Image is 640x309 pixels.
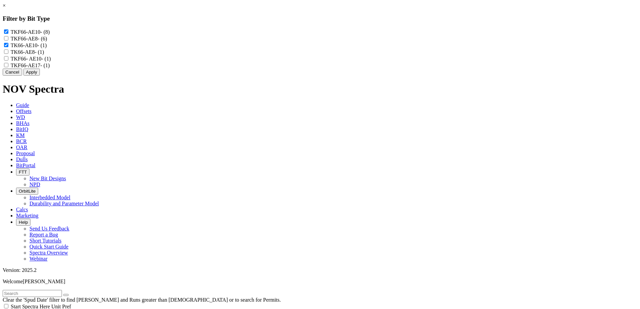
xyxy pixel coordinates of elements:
[29,244,68,249] a: Quick Start Guide
[11,29,50,35] label: TKF66-AE10
[11,63,50,68] label: TKF66-AE17
[16,120,29,126] span: BHAs
[16,138,27,144] span: BCR
[19,170,27,175] span: FTT
[29,250,68,255] a: Spectra Overview
[11,49,44,55] label: TK66-AE8
[41,29,50,35] span: - (8)
[16,144,27,150] span: OAR
[29,256,48,262] a: Webinar
[16,102,29,108] span: Guide
[16,150,35,156] span: Proposal
[16,108,31,114] span: Offsets
[29,226,69,231] a: Send Us Feedback
[29,182,40,187] a: NPD
[16,157,28,162] span: Dulls
[3,290,62,297] input: Search
[3,69,22,76] button: Cancel
[38,36,47,41] span: - (6)
[19,220,28,225] span: Help
[29,195,70,200] a: Interbedded Model
[37,42,47,48] span: - (1)
[3,83,637,95] h1: NOV Spectra
[3,279,637,285] p: Welcome
[16,163,35,168] span: BitPortal
[3,297,281,303] span: Clear the 'Spud Date' filter to find [PERSON_NAME] and Runs greater than [DEMOGRAPHIC_DATA] or to...
[29,232,58,237] a: Report a Bug
[16,213,38,218] span: Marketing
[11,36,47,41] label: TKF66-AE8
[16,132,25,138] span: KM
[35,49,44,55] span: - (1)
[19,189,35,194] span: OrbitLite
[41,63,50,68] span: - (1)
[3,15,637,22] h3: Filter by Bit Type
[16,114,25,120] span: WD
[3,3,6,8] a: ×
[42,56,51,62] span: - (1)
[16,126,28,132] span: BitIQ
[23,279,65,284] span: [PERSON_NAME]
[29,201,99,206] a: Durability and Parameter Model
[16,207,28,212] span: Calcs
[11,56,51,62] label: TKF66- AE10
[23,69,40,76] button: Apply
[29,238,62,243] a: Short Tutorials
[29,176,66,181] a: New Bit Designs
[3,267,637,273] div: Version: 2025.2
[11,42,47,48] label: TK66-AE10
